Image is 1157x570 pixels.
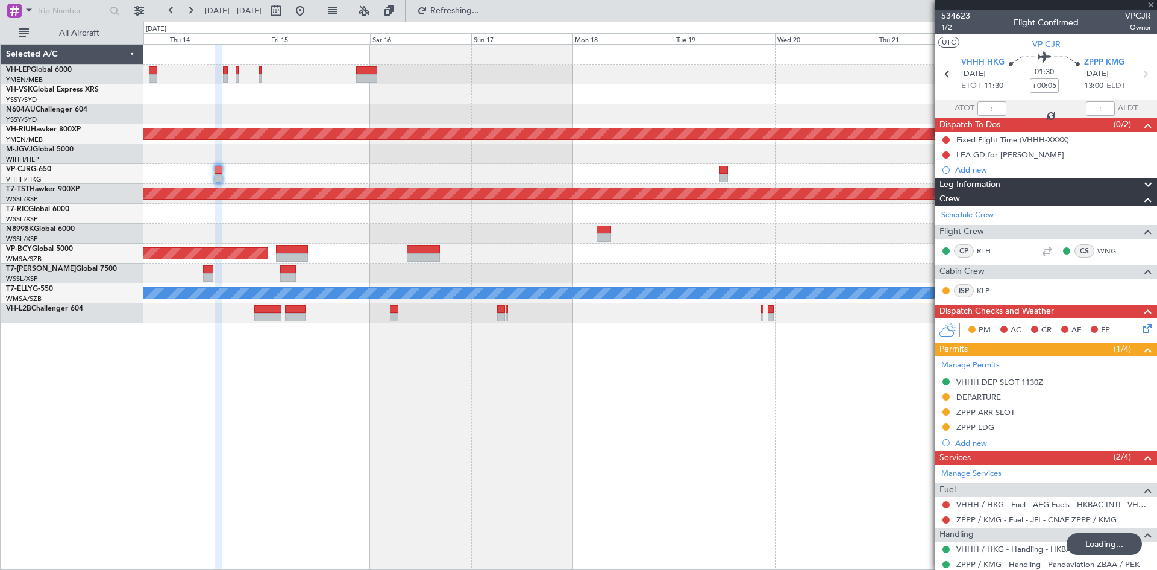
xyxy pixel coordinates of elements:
[6,126,31,133] span: VH-RIU
[6,226,75,233] a: N8998KGlobal 6000
[430,7,480,15] span: Refreshing...
[1011,325,1021,337] span: AC
[941,359,1000,372] a: Manage Permits
[6,186,30,193] span: T7-TST
[956,559,1140,569] a: ZPPP / KMG - Handling - Pandaviation ZBAA / PEK
[1084,57,1124,69] span: ZPPP KMG
[1084,80,1103,92] span: 13:00
[954,284,974,297] div: ISP
[6,155,39,164] a: WIHH/HLP
[1125,10,1151,22] span: VPCJR
[775,33,876,44] div: Wed 20
[1101,325,1110,337] span: FP
[6,285,53,293] a: T7-ELLYG-550
[1041,325,1052,337] span: CR
[6,86,99,93] a: VH-VSKGlobal Express XRS
[956,422,994,432] div: ZPPP LDG
[941,468,1002,480] a: Manage Services
[412,1,484,21] button: Refreshing...
[6,274,38,283] a: WSSL/XSP
[146,24,166,34] div: [DATE]
[6,245,73,253] a: VP-BCYGlobal 5000
[269,33,370,44] div: Fri 15
[6,126,81,133] a: VH-RIUHawker 800XP
[6,166,31,173] span: VP-CJR
[6,305,83,312] a: VH-L2BChallenger 604
[955,438,1151,448] div: Add new
[877,33,978,44] div: Thu 21
[471,33,572,44] div: Sun 17
[939,305,1054,318] span: Dispatch Checks and Weather
[6,66,31,74] span: VH-LEP
[6,146,74,153] a: M-JGVJGlobal 5000
[961,57,1005,69] span: VHHH HKG
[6,305,31,312] span: VH-L2B
[939,178,1000,192] span: Leg Information
[939,118,1000,132] span: Dispatch To-Dos
[6,294,42,303] a: WMSA/SZB
[939,528,974,542] span: Handling
[939,483,956,497] span: Fuel
[6,215,38,224] a: WSSL/XSP
[984,80,1003,92] span: 11:30
[938,37,959,48] button: UTC
[956,377,1043,387] div: VHHH DEP SLOT 1130Z
[6,206,28,213] span: T7-RIC
[6,86,33,93] span: VH-VSK
[572,33,674,44] div: Mon 18
[6,255,42,264] a: WMSA/SZB
[6,146,33,153] span: M-JGVJ
[1071,325,1081,337] span: AF
[1125,22,1151,33] span: Owner
[1067,533,1142,555] div: Loading...
[955,103,974,115] span: ATOT
[205,5,262,16] span: [DATE] - [DATE]
[6,175,42,184] a: VHHH/HKG
[979,325,991,337] span: PM
[6,265,117,273] a: T7-[PERSON_NAME]Global 7500
[954,244,974,258] div: CP
[977,285,1004,296] a: KLP
[1106,80,1126,92] span: ELDT
[6,95,37,104] a: YSSY/SYD
[6,135,43,144] a: YMEN/MEB
[1097,245,1124,256] a: WNG
[1035,66,1054,78] span: 01:30
[956,392,1001,402] div: DEPARTURE
[1084,68,1109,80] span: [DATE]
[956,135,1069,145] div: Fixed Flight Time (VHHH-XXXX)
[6,166,51,173] a: VP-CJRG-650
[370,33,471,44] div: Sat 16
[6,206,69,213] a: T7-RICGlobal 6000
[1118,103,1138,115] span: ALDT
[939,225,984,239] span: Flight Crew
[941,22,970,33] span: 1/2
[168,33,269,44] div: Thu 14
[31,29,127,37] span: All Aircraft
[6,245,32,253] span: VP-BCY
[955,165,1151,175] div: Add new
[939,343,968,356] span: Permits
[961,80,981,92] span: ETOT
[6,226,34,233] span: N8998K
[1114,118,1131,131] span: (0/2)
[6,66,72,74] a: VH-LEPGlobal 6000
[941,209,994,221] a: Schedule Crew
[6,195,38,204] a: WSSL/XSP
[6,186,80,193] a: T7-TSTHawker 900XP
[961,68,986,80] span: [DATE]
[1114,343,1131,355] span: (1/4)
[674,33,775,44] div: Tue 19
[956,407,1015,417] div: ZPPP ARR SLOT
[6,285,33,293] span: T7-ELLY
[6,106,36,113] span: N604AU
[956,515,1117,525] a: ZPPP / KMG - Fuel - JFI - CNAF ZPPP / KMG
[1032,38,1061,51] span: VP-CJR
[956,150,1064,160] div: LEA GD for [PERSON_NAME]
[37,2,106,20] input: Trip Number
[13,24,131,43] button: All Aircraft
[941,10,970,22] span: 534623
[939,451,971,465] span: Services
[1114,451,1131,463] span: (2/4)
[956,499,1151,510] a: VHHH / HKG - Fuel - AEG Fuels - HKBAC INTL- VHHH / HKG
